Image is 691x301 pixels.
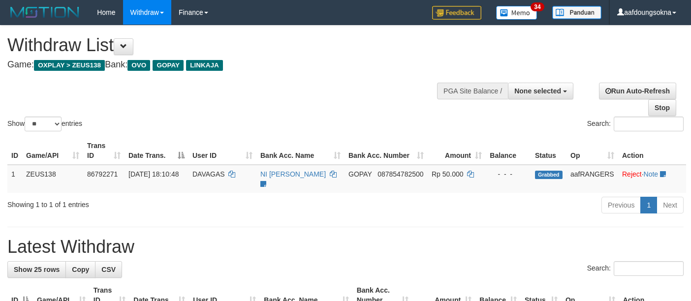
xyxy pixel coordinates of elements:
select: Showentries [25,117,62,131]
div: Showing 1 to 1 of 1 entries [7,196,281,210]
span: GOPAY [153,60,184,71]
a: Reject [622,170,642,178]
div: PGA Site Balance / [437,83,508,99]
a: Stop [648,99,676,116]
span: 86792271 [87,170,118,178]
a: Previous [601,197,641,213]
td: · [618,165,686,193]
th: Op: activate to sort column ascending [566,137,618,165]
span: Copy [72,266,89,273]
span: GOPAY [348,170,372,178]
th: User ID: activate to sort column ascending [188,137,256,165]
a: Run Auto-Refresh [599,83,676,99]
a: 1 [640,197,657,213]
label: Search: [587,261,684,276]
th: Amount: activate to sort column ascending [428,137,486,165]
h1: Withdraw List [7,35,451,55]
img: MOTION_logo.png [7,5,82,20]
a: Copy [65,261,95,278]
th: Action [618,137,686,165]
td: aafRANGERS [566,165,618,193]
th: Date Trans.: activate to sort column descending [125,137,188,165]
input: Search: [614,261,684,276]
th: Status [531,137,566,165]
a: Note [644,170,659,178]
div: - - - [490,169,527,179]
th: Game/API: activate to sort column ascending [22,137,83,165]
img: Feedback.jpg [432,6,481,20]
span: [DATE] 18:10:48 [128,170,179,178]
span: OVO [127,60,150,71]
h1: Latest Withdraw [7,237,684,257]
h4: Game: Bank: [7,60,451,70]
span: 34 [531,2,544,11]
button: None selected [508,83,573,99]
img: Button%20Memo.svg [496,6,537,20]
td: ZEUS138 [22,165,83,193]
span: CSV [101,266,116,273]
img: panduan.png [552,6,601,19]
a: CSV [95,261,122,278]
label: Show entries [7,117,82,131]
a: Next [657,197,684,213]
th: ID [7,137,22,165]
span: Show 25 rows [14,266,60,273]
span: None selected [514,87,561,95]
a: Show 25 rows [7,261,66,278]
th: Balance [486,137,531,165]
span: Grabbed [535,171,563,179]
span: Rp 50.000 [432,170,464,178]
th: Trans ID: activate to sort column ascending [83,137,125,165]
a: NI [PERSON_NAME] [260,170,326,178]
span: LINKAJA [186,60,223,71]
th: Bank Acc. Name: activate to sort column ascending [256,137,345,165]
label: Search: [587,117,684,131]
span: OXPLAY > ZEUS138 [34,60,105,71]
td: 1 [7,165,22,193]
th: Bank Acc. Number: activate to sort column ascending [345,137,428,165]
span: Copy 087854782500 to clipboard [377,170,423,178]
span: DAVAGAS [192,170,225,178]
input: Search: [614,117,684,131]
